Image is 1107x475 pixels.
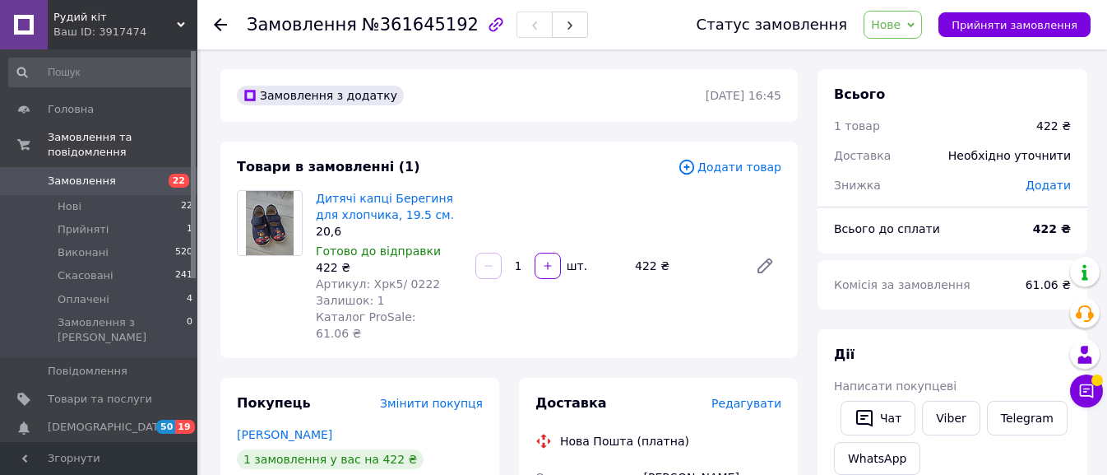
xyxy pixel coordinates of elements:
span: Замовлення з [PERSON_NAME] [58,315,187,345]
span: Написати покупцеві [834,380,956,393]
span: Оплачені [58,292,109,307]
span: Додати товар [678,158,781,176]
span: Товари в замовленні (1) [237,159,420,175]
span: [DEMOGRAPHIC_DATA] [48,420,169,435]
a: Редагувати [748,249,781,282]
span: Готово до відправки [316,244,441,258]
div: 422 ₴ [316,259,462,276]
div: 422 ₴ [1036,118,1071,134]
div: Ваш ID: 3917474 [53,25,197,40]
span: 61.06 ₴ [1026,278,1071,291]
a: Дитячі капці Берегиня для хлопчика, 19.5 см. [316,192,454,221]
span: 241 [175,268,192,283]
div: Повернутися назад [214,16,227,33]
span: 1 товар [834,119,880,133]
span: Каталог ProSale: 61.06 ₴ [316,310,415,340]
div: Статус замовлення [697,16,848,33]
span: Прийняті [58,222,109,237]
div: 20,6 [316,223,462,240]
span: Додати [1026,179,1071,192]
a: WhatsApp [834,442,920,475]
span: Замовлення [247,15,357,35]
span: Скасовані [58,268,113,283]
span: 22 [169,174,189,188]
div: Необхідно уточнити [938,137,1081,174]
span: 1 [187,222,192,237]
span: Знижка [834,179,881,192]
span: Замовлення та повідомлення [48,130,197,160]
a: [PERSON_NAME] [237,428,332,441]
span: Комісія за замовлення [834,278,970,291]
span: 520 [175,245,192,260]
a: Telegram [987,401,1068,435]
span: Нові [58,199,81,214]
b: 422 ₴ [1033,222,1071,235]
span: 19 [175,420,194,434]
span: Виконані [58,245,109,260]
span: Дії [834,347,855,362]
img: Дитячі капці Берегиня для хлопчика, 19.5 см. [246,191,294,255]
input: Пошук [8,58,194,87]
span: Всього [834,86,885,102]
span: Товари та послуги [48,392,152,407]
button: Чат з покупцем [1070,375,1103,407]
span: Покупець [237,395,311,411]
span: Змінити покупця [380,397,483,410]
span: Прийняти замовлення [952,19,1077,31]
span: Артикул: Хрк5/ 0222 [316,277,440,291]
span: Замовлення [48,174,116,189]
button: Чат [841,401,915,435]
span: Редагувати [711,397,781,410]
span: Повідомлення [48,364,127,379]
span: 4 [187,292,192,307]
button: Прийняти замовлення [938,12,1091,37]
span: Доставка [535,395,607,411]
time: [DATE] 16:45 [706,89,781,102]
div: Замовлення з додатку [237,86,404,105]
div: 422 ₴ [628,254,742,277]
span: Головна [48,102,94,117]
span: Всього до сплати [834,222,940,235]
div: Нова Пошта (платна) [556,433,693,449]
span: №361645192 [362,15,479,35]
span: Рудий кіт [53,10,177,25]
span: Залишок: 1 [316,294,385,307]
span: 0 [187,315,192,345]
span: 22 [181,199,192,214]
span: Доставка [834,149,891,162]
span: Нове [871,18,901,31]
div: 1 замовлення у вас на 422 ₴ [237,449,424,469]
a: Viber [922,401,980,435]
div: шт. [563,258,589,274]
span: 50 [156,420,175,434]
